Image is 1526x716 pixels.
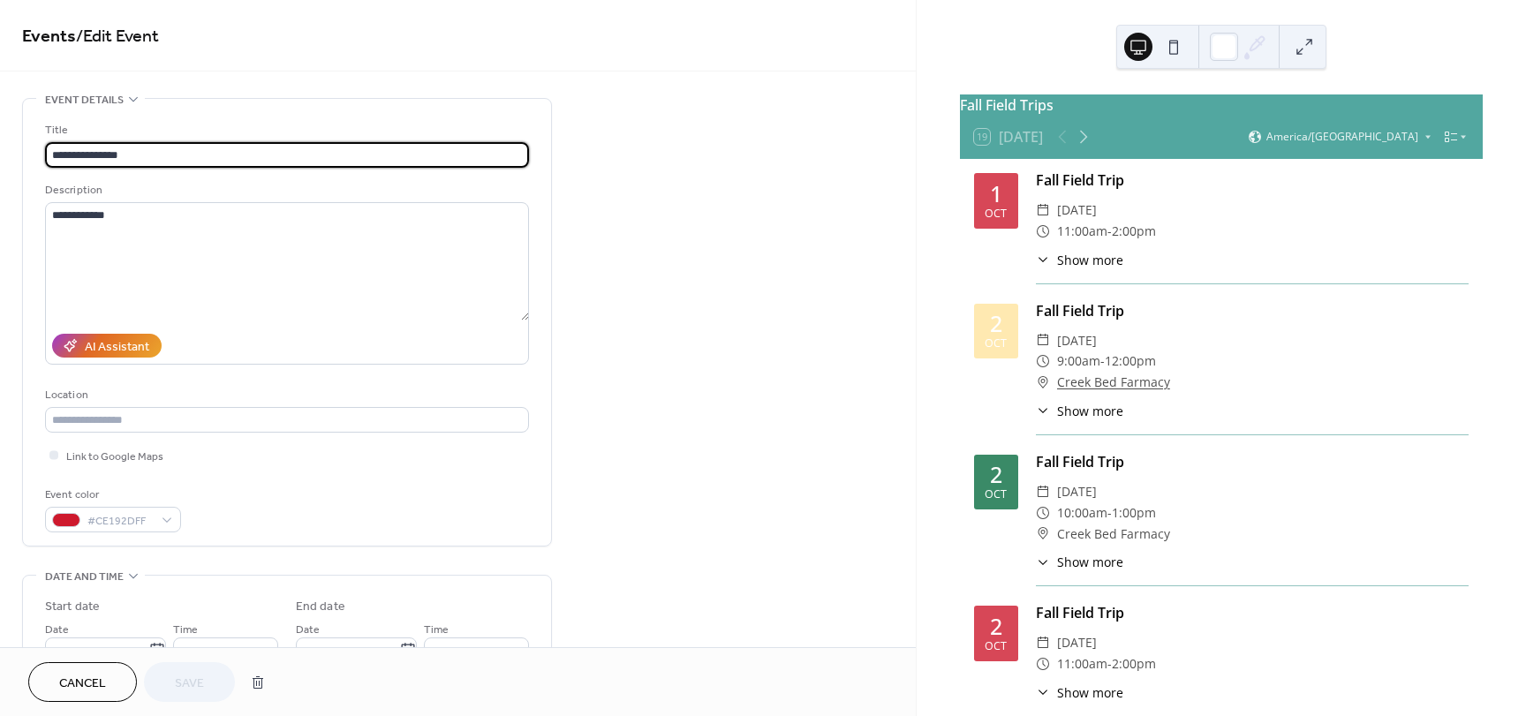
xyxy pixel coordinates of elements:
a: Events [22,19,76,54]
span: [DATE] [1057,330,1097,351]
div: ​ [1036,653,1050,675]
span: #CE192DFF [87,512,153,531]
span: 9:00am [1057,350,1100,372]
div: ​ [1036,502,1050,524]
div: Fall Field Trip [1036,602,1469,623]
div: Oct [985,208,1007,220]
div: ​ [1036,221,1050,242]
div: Fall Field Trips [960,94,1483,116]
span: Creek Bed Farmacy [1057,524,1170,545]
div: ​ [1036,402,1050,420]
div: ​ [1036,200,1050,221]
span: 2:00pm [1112,653,1156,675]
button: ​Show more [1036,683,1123,702]
span: - [1100,350,1105,372]
div: Oct [985,338,1007,350]
span: Date [296,621,320,639]
span: America/[GEOGRAPHIC_DATA] [1266,132,1418,142]
span: Show more [1057,553,1123,571]
span: / Edit Event [76,19,159,54]
div: ​ [1036,683,1050,702]
div: 1 [990,183,1002,205]
span: 11:00am [1057,653,1107,675]
div: Fall Field Trip [1036,300,1469,321]
div: 2 [990,313,1002,335]
div: Event color [45,486,178,504]
div: Oct [985,489,1007,501]
div: 2 [990,464,1002,486]
span: Event details [45,91,124,109]
span: 10:00am [1057,502,1107,524]
div: Fall Field Trip [1036,170,1469,191]
span: 12:00pm [1105,350,1156,372]
div: ​ [1036,372,1050,393]
div: 2 [990,615,1002,637]
button: ​Show more [1036,553,1123,571]
span: [DATE] [1057,632,1097,653]
span: 11:00am [1057,221,1107,242]
div: ​ [1036,553,1050,571]
button: AI Assistant [52,334,162,358]
span: Show more [1057,683,1123,702]
span: [DATE] [1057,481,1097,502]
div: Fall Field Trip [1036,451,1469,472]
span: Time [424,621,449,639]
div: Title [45,121,525,139]
div: ​ [1036,350,1050,372]
span: Cancel [59,675,106,693]
span: 1:00pm [1112,502,1156,524]
div: Location [45,386,525,404]
div: ​ [1036,632,1050,653]
span: Show more [1057,251,1123,269]
span: Link to Google Maps [66,448,163,466]
button: ​Show more [1036,402,1123,420]
span: Show more [1057,402,1123,420]
button: Cancel [28,662,137,702]
span: Date and time [45,568,124,586]
span: - [1107,221,1112,242]
span: Date [45,621,69,639]
a: Creek Bed Farmacy [1057,372,1170,393]
div: ​ [1036,524,1050,545]
div: Description [45,181,525,200]
div: ​ [1036,330,1050,351]
div: ​ [1036,251,1050,269]
button: ​Show more [1036,251,1123,269]
div: Oct [985,641,1007,652]
div: ​ [1036,481,1050,502]
span: - [1107,653,1112,675]
div: AI Assistant [85,338,149,357]
div: End date [296,598,345,616]
span: [DATE] [1057,200,1097,221]
div: Start date [45,598,100,616]
span: 2:00pm [1112,221,1156,242]
span: Time [173,621,198,639]
span: - [1107,502,1112,524]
